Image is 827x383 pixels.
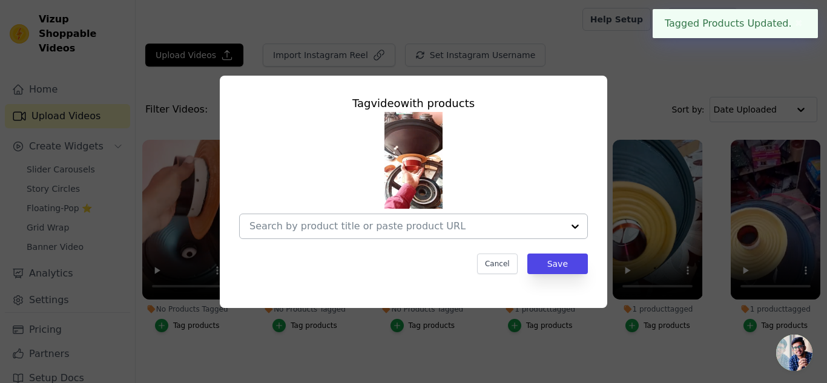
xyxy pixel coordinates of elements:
[477,254,518,274] button: Cancel
[653,9,818,38] div: Tagged Products Updated.
[384,112,443,209] img: tn-a4c6dabff1e149548066c17c0cf294f8.png
[527,254,588,274] button: Save
[776,335,812,371] a: Open chat
[249,220,563,232] input: Search by product title or paste product URL
[239,95,588,112] div: Tag video with products
[792,16,806,31] button: Close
